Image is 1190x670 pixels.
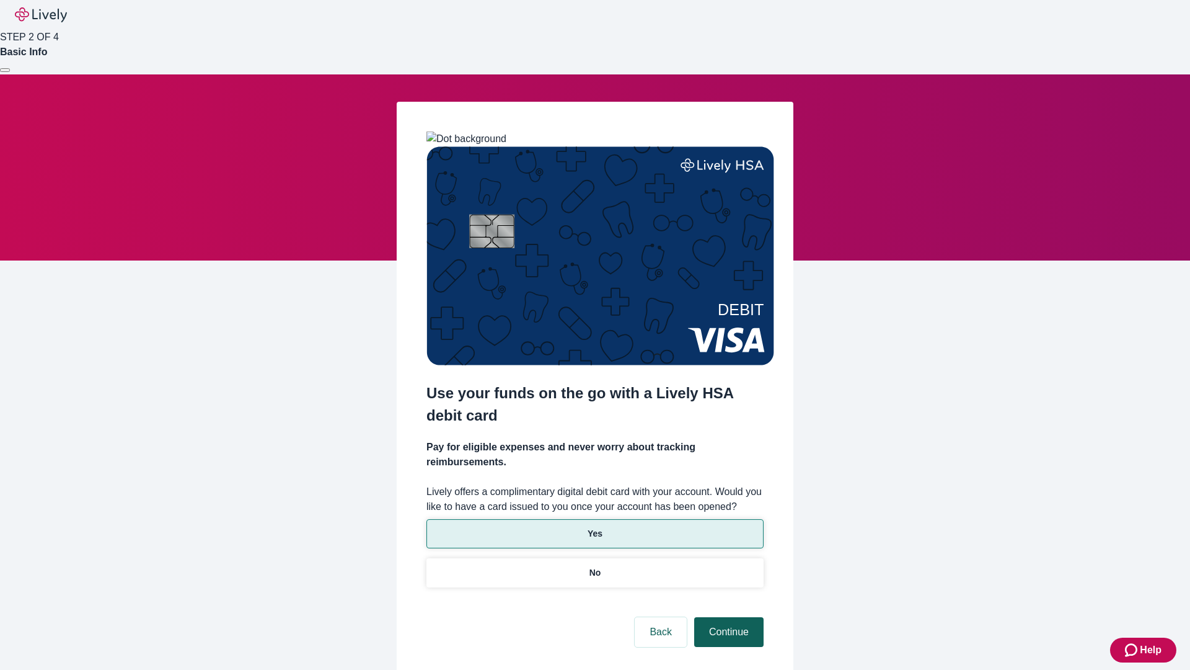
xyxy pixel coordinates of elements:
[589,566,601,579] p: No
[1110,638,1176,663] button: Zendesk support iconHelp
[426,146,774,365] img: Debit card
[426,558,764,587] button: No
[588,527,602,540] p: Yes
[426,519,764,548] button: Yes
[426,132,506,146] img: Dot background
[426,440,764,470] h4: Pay for eligible expenses and never worry about tracking reimbursements.
[635,617,687,647] button: Back
[426,485,764,514] label: Lively offers a complimentary digital debit card with your account. Would you like to have a card...
[426,382,764,427] h2: Use your funds on the go with a Lively HSA debit card
[1140,643,1161,658] span: Help
[1125,643,1140,658] svg: Zendesk support icon
[694,617,764,647] button: Continue
[15,7,67,22] img: Lively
